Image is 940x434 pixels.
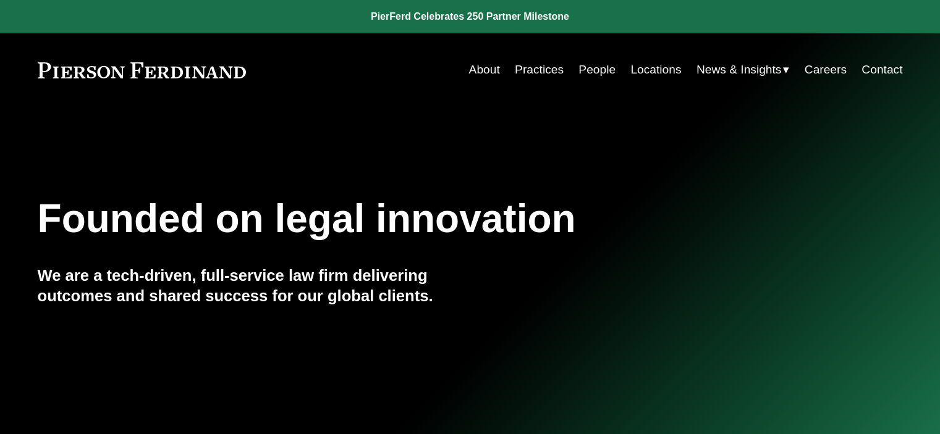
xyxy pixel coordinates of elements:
a: folder dropdown [697,58,790,81]
span: News & Insights [697,59,782,81]
a: People [578,58,616,81]
a: Careers [805,58,847,81]
a: Contact [862,58,902,81]
a: Practices [515,58,564,81]
h1: Founded on legal innovation [38,196,759,241]
a: Locations [630,58,681,81]
a: About [469,58,500,81]
h4: We are a tech-driven, full-service law firm delivering outcomes and shared success for our global... [38,265,470,306]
